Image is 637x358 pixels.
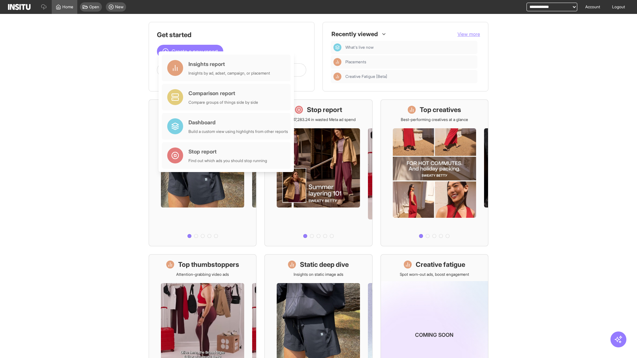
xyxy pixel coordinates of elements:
[188,71,270,76] div: Insights by ad, adset, campaign, or placement
[381,99,488,246] a: Top creativesBest-performing creatives at a glance
[188,158,267,163] div: Find out which ads you should stop running
[345,45,374,50] span: What's live now
[420,105,461,114] h1: Top creatives
[333,58,341,66] div: Insights
[401,117,468,122] p: Best-performing creatives at a glance
[188,100,258,105] div: Compare groups of things side by side
[176,272,229,277] p: Attention-grabbing video ads
[307,105,342,114] h1: Stop report
[157,30,306,39] h1: Get started
[300,260,349,269] h1: Static deep dive
[89,4,99,10] span: Open
[345,74,387,79] span: Creative Fatigue [Beta]
[345,74,475,79] span: Creative Fatigue [Beta]
[8,4,31,10] img: Logo
[157,45,223,58] button: Create a new report
[115,4,123,10] span: New
[345,59,366,65] span: Placements
[188,60,270,68] div: Insights report
[188,118,288,126] div: Dashboard
[172,47,218,55] span: Create a new report
[345,59,475,65] span: Placements
[264,99,372,246] a: Stop reportSave £17,283.24 in wasted Meta ad spend
[345,45,475,50] span: What's live now
[333,43,341,51] div: Dashboard
[188,89,258,97] div: Comparison report
[188,129,288,134] div: Build a custom view using highlights from other reports
[294,272,343,277] p: Insights on static image ads
[149,99,256,246] a: What's live nowSee all active ads instantly
[62,4,73,10] span: Home
[178,260,239,269] h1: Top thumbstoppers
[188,148,267,155] div: Stop report
[281,117,356,122] p: Save £17,283.24 in wasted Meta ad spend
[458,31,480,37] button: View more
[333,73,341,81] div: Insights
